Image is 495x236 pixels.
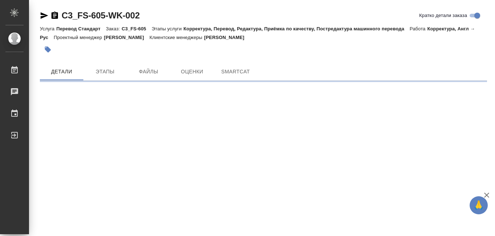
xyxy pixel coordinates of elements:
span: SmartCat [218,67,253,76]
span: Оценки [175,67,209,76]
button: Добавить тэг [40,42,56,57]
button: 🙏 [470,196,488,214]
span: Файлы [131,67,166,76]
span: Детали [44,67,79,76]
p: C3_FS-605 [122,26,152,31]
p: [PERSON_NAME] [204,35,250,40]
span: 🙏 [473,198,485,213]
a: C3_FS-605-WK-002 [62,10,140,20]
p: Перевод Стандарт [56,26,106,31]
p: Этапы услуги [151,26,183,31]
p: Проектный менеджер [54,35,104,40]
p: Работа [410,26,428,31]
p: Услуга [40,26,56,31]
button: Скопировать ссылку для ЯМессенджера [40,11,49,20]
p: [PERSON_NAME] [104,35,150,40]
span: Кратко детали заказа [419,12,467,19]
p: Корректура, Перевод, Редактура, Приёмка по качеству, Постредактура машинного перевода [183,26,409,31]
span: Этапы [88,67,122,76]
button: Скопировать ссылку [50,11,59,20]
p: Заказ: [106,26,121,31]
p: Клиентские менеджеры [150,35,204,40]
